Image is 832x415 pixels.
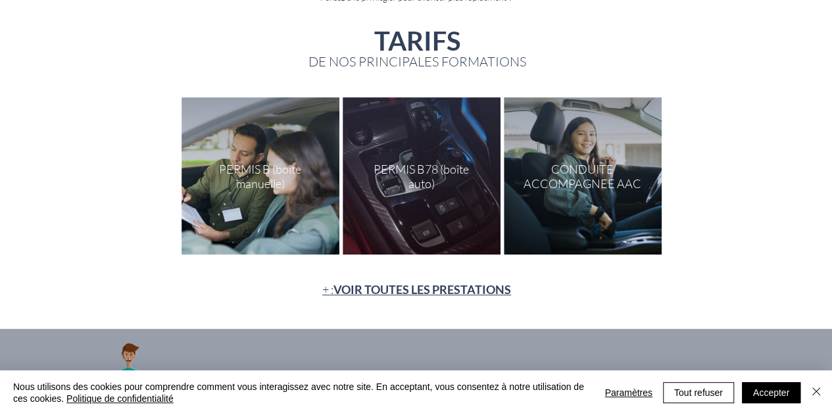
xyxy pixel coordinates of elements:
button: Fermer [808,381,824,404]
span: Paramètres [604,383,652,403]
span: DE NOS PRINCIPALES FORMATIONS [308,53,526,70]
a: Politique de confidentialité [66,393,174,404]
a: + :VOIR TOUTES LES PRESTATIONS [322,282,511,297]
span: TARIFS [374,25,460,57]
span: Nous utilisons des cookies pour comprendre comment vous interagissez avec notre site. En acceptan... [13,381,589,404]
iframe: Wix Chat [589,206,832,415]
span: + : [322,282,511,297]
span: VOIR TOUTES LES PRESTATIONS [333,282,511,297]
img: Fermer [808,383,824,399]
button: Tout refuser [663,382,734,403]
button: Accepter [742,382,800,403]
